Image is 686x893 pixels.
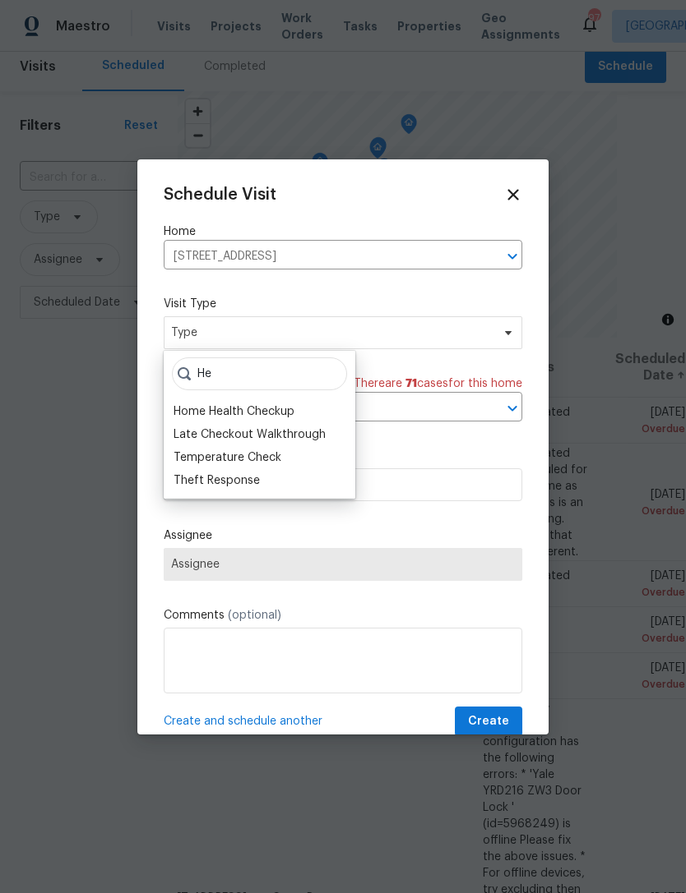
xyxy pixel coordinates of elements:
[174,449,281,466] div: Temperature Check
[164,607,522,624] label: Comments
[455,707,522,737] button: Create
[164,244,476,269] input: Enter in an address
[501,397,524,420] button: Open
[504,186,522,204] span: Close
[501,245,524,268] button: Open
[228,610,281,621] span: (optional)
[164,713,322,730] span: Create and schedule another
[164,223,522,240] label: Home
[164,296,522,312] label: Visit Type
[164,527,522,544] label: Assignee
[174,426,326,443] div: Late Checkout Walkthrough
[171,558,515,571] span: Assignee
[354,375,522,392] span: There are case s for this home
[174,403,294,420] div: Home Health Checkup
[171,325,491,341] span: Type
[468,711,509,732] span: Create
[164,186,276,203] span: Schedule Visit
[406,378,417,389] span: 71
[174,472,260,489] div: Theft Response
